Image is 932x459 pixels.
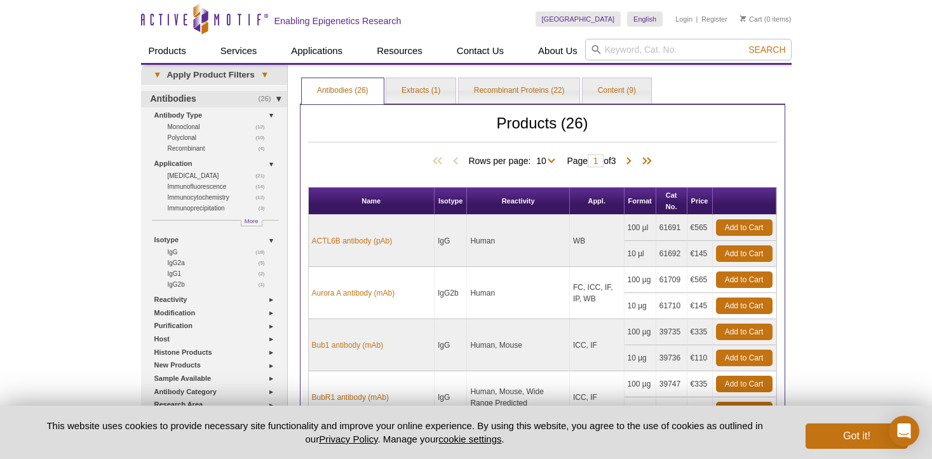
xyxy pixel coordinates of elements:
td: 100 µg [625,371,656,397]
td: FC, ICC, IF, IP, WB [570,267,625,319]
td: 10 µg [625,345,656,371]
td: €145 [687,241,713,267]
td: 61692 [656,241,687,267]
span: Rows per page: [468,154,560,167]
span: (1) [259,279,272,290]
td: IgG2b [435,267,468,319]
a: Resources [369,39,430,63]
a: (10)Polyclonal [168,132,272,143]
a: Add to Cart [716,402,773,418]
a: (21)[MEDICAL_DATA] [168,170,272,181]
td: 10 µl [625,241,656,267]
td: 61710 [656,293,687,319]
button: cookie settings [438,434,501,444]
a: Services [213,39,265,63]
td: 10 µg [625,293,656,319]
a: Bub1 antibody (mAb) [312,339,384,351]
td: 39736 [656,345,687,371]
span: (12) [255,192,271,203]
td: €335 [687,319,713,345]
li: (0 items) [740,11,792,27]
a: Host [154,332,280,346]
a: Content (9) [583,78,651,104]
a: Application [154,157,280,170]
a: Add to Cart [716,271,773,288]
th: Isotype [435,188,468,215]
a: Recombinant Proteins (22) [459,78,580,104]
a: Add to Cart [716,219,773,236]
a: Login [675,15,692,24]
td: 39748 [656,397,687,423]
span: Previous Page [449,155,462,168]
a: New Products [154,359,280,372]
span: Last Page [635,155,654,168]
a: ▾Apply Product Filters▾ [141,65,287,85]
a: [GEOGRAPHIC_DATA] [536,11,621,27]
a: Reactivity [154,293,280,306]
td: €145 [687,293,713,319]
span: Next Page [623,155,635,168]
a: BubR1 antibody (mAb) [312,392,389,403]
a: Register [701,15,727,24]
img: Your Cart [740,15,746,22]
span: (21) [255,170,271,181]
a: (1)IgG2b [168,279,272,290]
span: (4) [259,143,272,154]
a: (14)Immunofluorescence [168,181,272,192]
a: Cart [740,15,762,24]
a: (5)IgG2a [168,257,272,268]
input: Keyword, Cat. No. [585,39,792,60]
td: €110 [687,397,713,423]
a: Antibody Category [154,385,280,399]
h2: Enabling Epigenetics Research [274,15,402,27]
a: (12)Monoclonal [168,121,272,132]
td: IgG [435,319,468,371]
a: Modification [154,306,280,320]
span: (3) [259,203,272,214]
button: Search [745,44,789,55]
th: Cat No. [656,188,687,215]
td: €565 [687,267,713,293]
th: Format [625,188,656,215]
button: Got it! [806,423,907,449]
a: Products [141,39,194,63]
span: (12) [255,121,271,132]
td: €565 [687,215,713,241]
span: (14) [255,181,271,192]
a: (3)Immunoprecipitation [168,203,272,214]
div: Open Intercom Messenger [889,416,919,446]
td: Human, Mouse [467,319,569,371]
a: Privacy Policy [319,434,377,444]
td: 39735 [656,319,687,345]
a: (18)IgG [168,247,272,257]
td: 100 µg [625,267,656,293]
a: Add to Cart [716,324,773,340]
a: Add to Cart [716,350,773,366]
td: Human [467,215,569,267]
td: 61709 [656,267,687,293]
a: Antibody Type [154,109,280,122]
a: (4)Recombinant [168,143,272,154]
td: 61691 [656,215,687,241]
a: ACTL6B antibody (pAb) [312,235,393,247]
td: Human, Mouse, Wide Range Predicted [467,371,569,423]
a: (26)Antibodies [141,91,287,107]
a: Research Area [154,398,280,411]
span: 3 [611,156,616,166]
a: Add to Cart [716,245,773,262]
td: IgG [435,215,468,267]
a: Antibodies (26) [302,78,384,104]
th: Reactivity [467,188,569,215]
a: Contact Us [449,39,511,63]
a: Histone Products [154,346,280,359]
p: This website uses cookies to provide necessary site functionality and improve your online experie... [25,419,785,446]
td: ICC, IF [570,319,625,371]
td: Human [467,267,569,319]
a: Add to Cart [716,298,773,314]
td: IgG [435,371,468,423]
a: Purification [154,319,280,332]
a: Isotype [154,233,280,247]
td: 39747 [656,371,687,397]
td: ICC, IF [570,371,625,423]
th: Price [687,188,713,215]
